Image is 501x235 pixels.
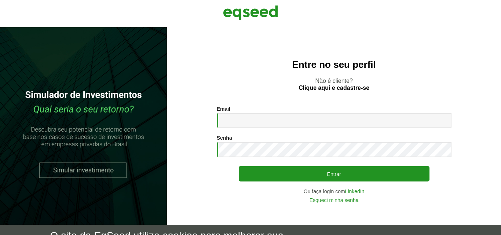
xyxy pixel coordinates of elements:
[345,189,365,194] a: LinkedIn
[310,198,359,203] a: Esqueci minha senha
[223,4,278,22] img: EqSeed Logo
[217,106,230,111] label: Email
[239,166,429,181] button: Entrar
[217,189,451,194] div: Ou faça login com
[299,85,369,91] a: Clique aqui e cadastre-se
[182,77,486,91] p: Não é cliente?
[217,135,232,140] label: Senha
[182,59,486,70] h2: Entre no seu perfil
